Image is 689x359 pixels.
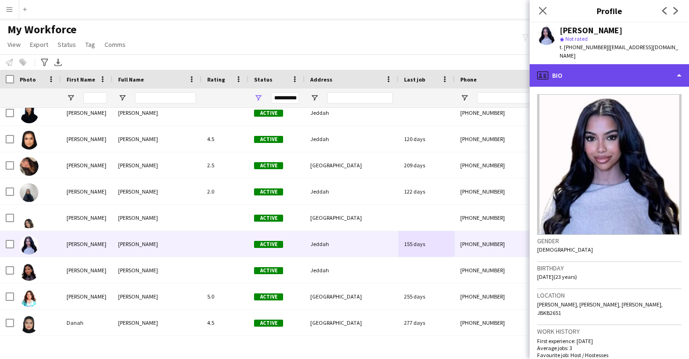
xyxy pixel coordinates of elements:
[310,135,329,142] span: Jeddah
[101,38,129,51] a: Comms
[61,310,112,336] div: Danah
[537,237,682,245] h3: Gender
[398,284,455,309] div: 255 days
[26,38,52,51] a: Export
[254,76,272,83] span: Status
[530,64,689,87] div: Bio
[105,40,126,49] span: Comms
[398,231,455,257] div: 155 days
[118,319,158,326] span: [PERSON_NAME]
[560,44,678,59] span: | [EMAIL_ADDRESS][DOMAIN_NAME]
[404,76,425,83] span: Last job
[537,344,682,352] p: Average jobs: 3
[455,284,575,309] div: [PHONE_NUMBER]
[254,320,283,327] span: Active
[398,179,455,204] div: 122 days
[530,5,689,17] h3: Profile
[20,105,38,123] img: dana bukhari
[560,26,622,35] div: [PERSON_NAME]
[537,264,682,272] h3: Birthday
[310,240,329,247] span: Jeddah
[118,76,144,83] span: Full Name
[20,76,36,83] span: Photo
[254,162,283,169] span: Active
[20,314,38,333] img: Danah Aldrees
[455,126,575,152] div: [PHONE_NUMBER]
[310,188,329,195] span: Jeddah
[52,57,64,68] app-action-btn: Export XLSX
[30,40,48,49] span: Export
[537,301,663,316] span: [PERSON_NAME], [PERSON_NAME], [PERSON_NAME], JBKB2651
[398,126,455,152] div: 120 days
[202,152,248,178] div: 2.5
[7,22,76,37] span: My Workforce
[118,267,158,274] span: [PERSON_NAME]
[537,327,682,336] h3: Work history
[477,92,569,104] input: Phone Filter Input
[537,352,682,359] p: Favourite job: Host / Hostesses
[460,76,477,83] span: Phone
[20,157,38,176] img: Dana Mahfouz
[455,100,575,126] div: [PHONE_NUMBER]
[4,38,24,51] a: View
[560,44,608,51] span: t. [PHONE_NUMBER]
[537,94,682,235] img: Crew avatar or photo
[310,293,362,300] span: [GEOGRAPHIC_DATA]
[202,126,248,152] div: 4.5
[537,291,682,299] h3: Location
[118,135,158,142] span: [PERSON_NAME]
[7,40,21,49] span: View
[82,38,99,51] a: Tag
[20,288,38,307] img: Dana Zamrik
[135,92,196,104] input: Full Name Filter Input
[61,126,112,152] div: [PERSON_NAME]
[20,236,38,254] img: Dana Saleh
[310,267,329,274] span: Jeddah
[67,94,75,102] button: Open Filter Menu
[118,109,158,116] span: [PERSON_NAME]
[118,94,127,102] button: Open Filter Menu
[254,293,283,300] span: Active
[537,246,593,253] span: [DEMOGRAPHIC_DATA]
[398,310,455,336] div: 277 days
[537,337,682,344] p: First experience: [DATE]
[310,214,362,221] span: [GEOGRAPHIC_DATA]
[455,205,575,231] div: [PHONE_NUMBER]
[118,162,158,169] span: [PERSON_NAME]
[310,76,332,83] span: Address
[202,284,248,309] div: 5.0
[20,183,38,202] img: Dana Mirah
[118,214,158,221] span: [PERSON_NAME]
[310,109,329,116] span: Jeddah
[67,76,95,83] span: First Name
[54,38,80,51] a: Status
[460,94,469,102] button: Open Filter Menu
[85,40,95,49] span: Tag
[310,162,362,169] span: [GEOGRAPHIC_DATA]
[39,57,50,68] app-action-btn: Advanced filters
[327,92,393,104] input: Address Filter Input
[202,310,248,336] div: 4.5
[455,152,575,178] div: [PHONE_NUMBER]
[202,179,248,204] div: 2.0
[118,293,158,300] span: [PERSON_NAME]
[61,231,112,257] div: [PERSON_NAME]
[83,92,107,104] input: First Name Filter Input
[20,209,38,228] img: Dana Nawaf
[537,273,577,280] span: [DATE] (23 years)
[254,215,283,222] span: Active
[310,94,319,102] button: Open Filter Menu
[61,205,112,231] div: [PERSON_NAME]
[118,188,158,195] span: [PERSON_NAME]
[61,100,112,126] div: [PERSON_NAME]
[455,231,575,257] div: [PHONE_NUMBER]
[58,40,76,49] span: Status
[254,110,283,117] span: Active
[20,262,38,281] img: Dana Sayyadah
[455,179,575,204] div: [PHONE_NUMBER]
[398,152,455,178] div: 209 days
[61,152,112,178] div: [PERSON_NAME]
[61,179,112,204] div: [PERSON_NAME]
[455,257,575,283] div: [PHONE_NUMBER]
[61,257,112,283] div: [PERSON_NAME]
